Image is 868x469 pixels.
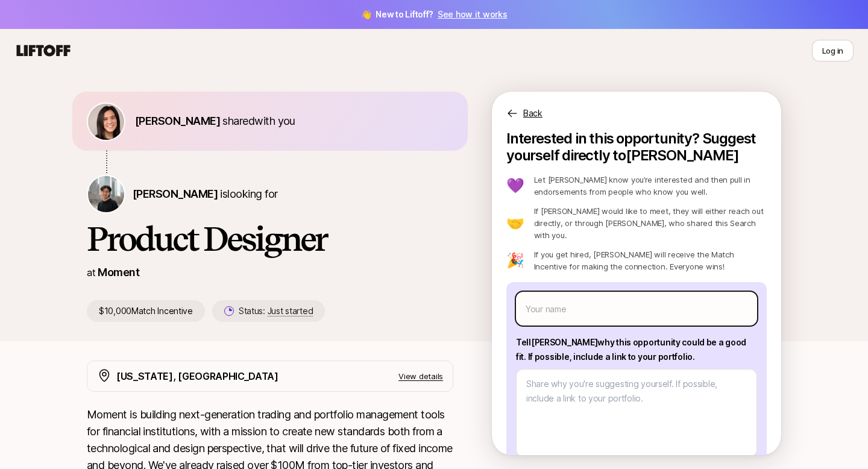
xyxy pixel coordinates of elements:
[438,9,508,19] a: See how it works
[88,104,124,140] img: 71d7b91d_d7cb_43b4_a7ea_a9b2f2cc6e03.jpg
[534,248,767,272] p: If you get hired, [PERSON_NAME] will receive the Match Incentive for making the connection. Every...
[812,40,854,61] button: Log in
[87,221,453,257] h1: Product Designer
[268,306,313,316] span: Just started
[506,130,767,164] p: Interested in this opportunity? Suggest yourself directly to [PERSON_NAME]
[135,115,220,127] span: [PERSON_NAME]
[239,304,313,318] p: Status:
[87,300,205,322] p: $10,000 Match Incentive
[534,205,767,241] p: If [PERSON_NAME] would like to meet, they will either reach out directly, or through [PERSON_NAME...
[88,176,124,212] img: Billy Tseng
[87,265,95,280] p: at
[506,253,524,268] p: 🎉
[254,115,295,127] span: with you
[135,113,300,130] p: shared
[133,187,218,200] span: [PERSON_NAME]
[361,7,508,22] span: 👋 New to Liftoff?
[534,174,767,198] p: Let [PERSON_NAME] know you’re interested and then pull in endorsements from people who know you w...
[133,186,277,203] p: is looking for
[523,106,542,121] p: Back
[398,370,443,382] p: View details
[506,178,524,193] p: 💜
[98,266,139,279] a: Moment
[506,216,524,230] p: 🤝
[116,368,278,384] p: [US_STATE], [GEOGRAPHIC_DATA]
[516,335,757,364] p: Tell [PERSON_NAME] why this opportunity could be a good fit . If possible, include a link to your...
